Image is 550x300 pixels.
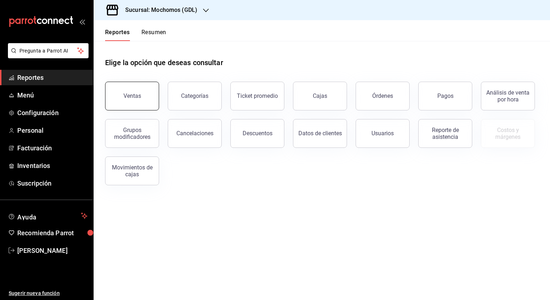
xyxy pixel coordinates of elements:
[110,127,154,140] div: Grupos modificadores
[481,119,535,148] button: Contrata inventarios para ver este reporte
[17,109,59,117] font: Configuración
[371,130,394,137] div: Usuarios
[230,82,284,110] button: Ticket promedio
[79,19,85,24] button: open_drawer_menu
[17,179,51,187] font: Suscripción
[437,92,454,99] div: Pagos
[105,29,130,36] font: Reportes
[313,92,328,100] div: Cajas
[372,92,393,99] div: Órdenes
[19,47,77,55] span: Pregunta a Parrot AI
[17,144,52,152] font: Facturación
[17,127,44,134] font: Personal
[356,119,410,148] button: Usuarios
[17,247,68,254] font: [PERSON_NAME]
[486,89,530,103] div: Análisis de venta por hora
[5,52,89,60] a: Pregunta a Parrot AI
[168,119,222,148] button: Cancelaciones
[105,57,223,68] h1: Elige la opción que deseas consultar
[105,156,159,185] button: Movimientos de cajas
[176,130,213,137] div: Cancelaciones
[293,82,347,110] a: Cajas
[423,127,468,140] div: Reporte de asistencia
[17,229,74,237] font: Recomienda Parrot
[168,82,222,110] button: Categorías
[17,212,78,220] span: Ayuda
[356,82,410,110] button: Órdenes
[481,82,535,110] button: Análisis de venta por hora
[17,91,34,99] font: Menú
[486,127,530,140] div: Costos y márgenes
[181,92,208,99] div: Categorías
[17,162,50,169] font: Inventarios
[105,82,159,110] button: Ventas
[237,92,278,99] div: Ticket promedio
[230,119,284,148] button: Descuentos
[8,43,89,58] button: Pregunta a Parrot AI
[120,6,197,14] h3: Sucursal: Mochomos (GDL)
[17,74,44,81] font: Reportes
[418,119,472,148] button: Reporte de asistencia
[243,130,272,137] div: Descuentos
[110,164,154,178] div: Movimientos de cajas
[105,119,159,148] button: Grupos modificadores
[105,29,166,41] div: Pestañas de navegación
[293,119,347,148] button: Datos de clientes
[418,82,472,110] button: Pagos
[9,290,60,296] font: Sugerir nueva función
[123,92,141,99] div: Ventas
[298,130,342,137] div: Datos de clientes
[141,29,166,41] button: Resumen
